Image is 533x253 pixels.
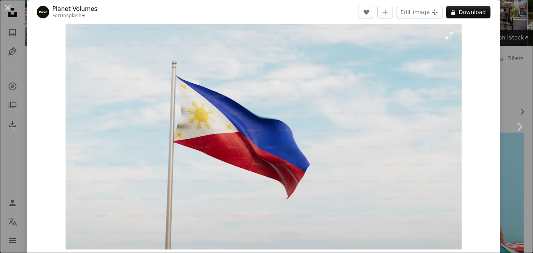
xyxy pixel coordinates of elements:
a: Unsplash+ [60,13,85,18]
button: Download [446,6,490,18]
a: Planet Volumes [52,5,97,13]
div: For [52,13,97,19]
img: Go to Planet Volumes's profile [37,6,49,18]
button: Like [359,6,374,18]
button: Edit image [396,6,443,18]
button: Add to Collection [377,6,393,18]
button: Zoom in on this image [66,23,462,249]
a: Next [506,89,533,164]
img: a flag on a pole [66,23,462,249]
